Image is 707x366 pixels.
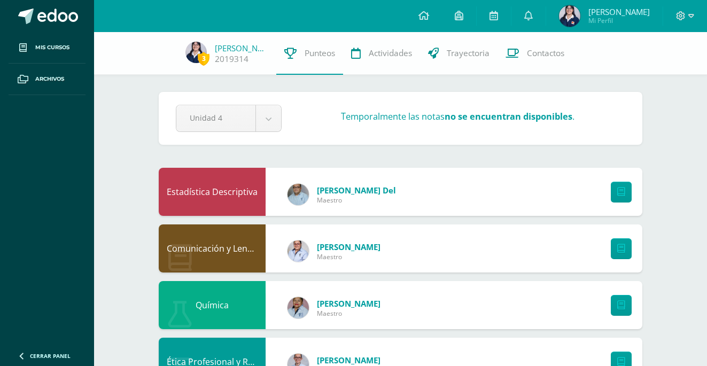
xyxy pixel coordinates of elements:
span: [PERSON_NAME] del [317,185,396,196]
span: [PERSON_NAME] [317,242,380,252]
img: 54373e87f1e680ae0794753f8376f490.png [185,42,207,63]
span: Maestro [317,252,380,261]
a: Punteos [276,32,343,75]
span: Cerrar panel [30,352,71,360]
img: f9f79b6582c409e48e29a3a1ed6b6674.png [288,297,309,318]
div: Química [159,281,266,329]
span: Archivos [35,75,64,83]
span: [PERSON_NAME] [588,6,650,17]
h3: Temporalmente las notas . [341,111,574,122]
span: Mis cursos [35,43,69,52]
div: Estadística Descriptiva [159,168,266,216]
a: Trayectoria [420,32,498,75]
img: 54373e87f1e680ae0794753f8376f490.png [559,5,580,27]
span: Punteos [305,48,335,59]
div: Comunicación y Lenguaje L3 (Inglés Técnico) 5 [159,224,266,272]
a: [PERSON_NAME] [215,43,268,53]
a: Mis cursos [9,32,86,64]
a: 2019314 [215,53,248,65]
a: Contactos [498,32,572,75]
a: Actividades [343,32,420,75]
span: Contactos [527,48,564,59]
img: 9bda7905687ab488ca4bd408901734b0.png [288,184,309,205]
a: Unidad 4 [176,105,281,131]
span: Maestro [317,309,380,318]
img: 2ae3b50cfd2585439a92959790b77830.png [288,240,309,262]
span: Trayectoria [447,48,490,59]
span: Unidad 4 [190,105,242,130]
span: Mi Perfil [588,16,650,25]
span: [PERSON_NAME] [317,298,380,309]
span: Actividades [369,48,412,59]
span: [PERSON_NAME] [317,355,380,365]
span: 3 [198,52,209,65]
strong: no se encuentran disponibles [445,111,572,122]
span: Maestro [317,196,396,205]
a: Archivos [9,64,86,95]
